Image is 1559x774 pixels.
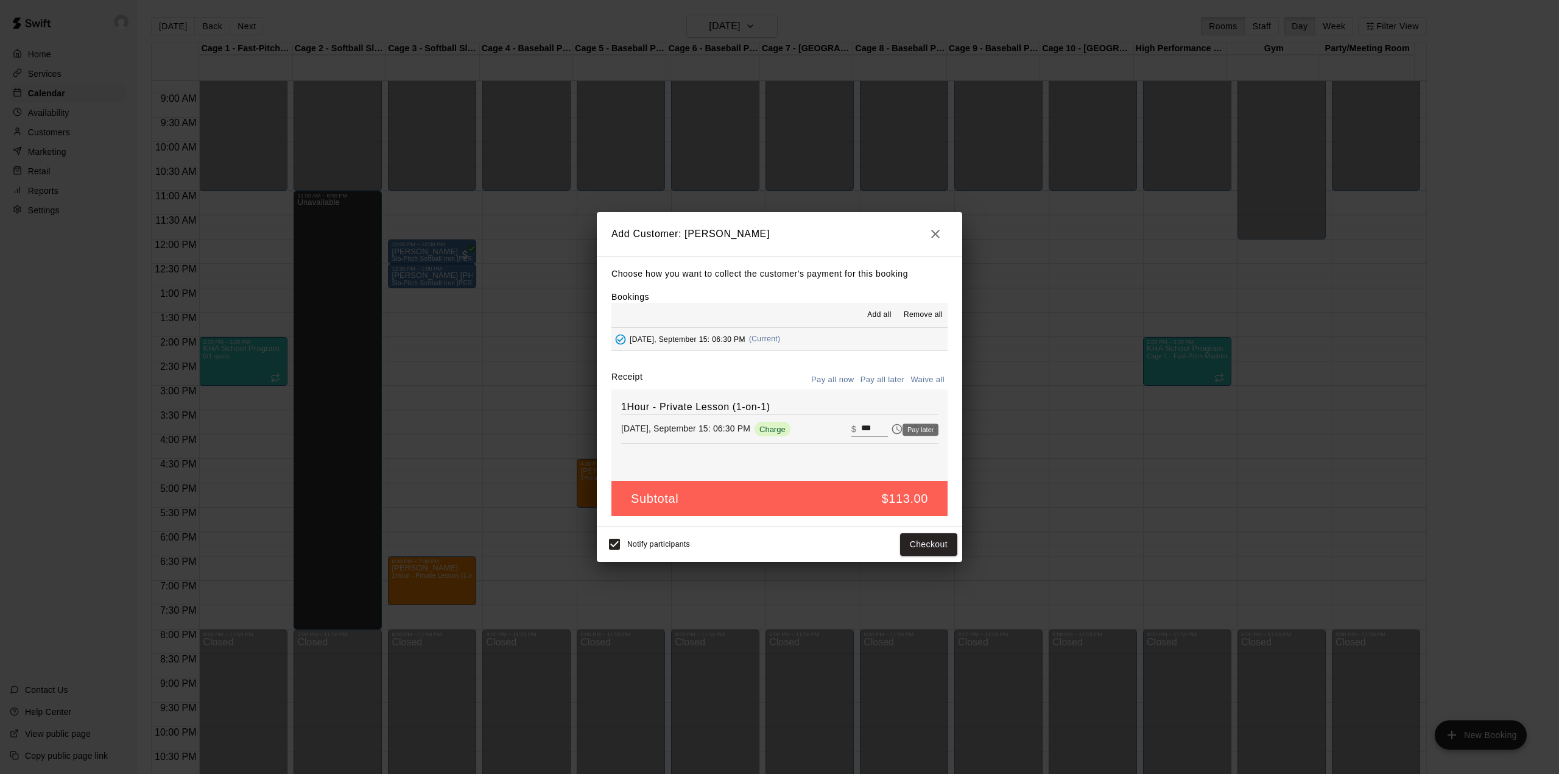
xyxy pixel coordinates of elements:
[808,371,857,389] button: Pay all now
[903,424,938,436] div: Pay later
[630,335,745,343] span: [DATE], September 15: 06:30 PM
[907,371,948,389] button: Waive all
[867,309,892,321] span: Add all
[755,425,790,434] span: Charge
[749,335,781,343] span: (Current)
[611,292,649,302] label: Bookings
[621,399,938,415] h6: 1Hour - Private Lesson (1-on-1)
[851,423,856,435] p: $
[904,309,943,321] span: Remove all
[597,212,962,256] h2: Add Customer: [PERSON_NAME]
[900,533,957,556] button: Checkout
[924,420,943,438] button: Remove
[857,371,908,389] button: Pay all later
[611,371,642,389] label: Receipt
[882,491,929,507] h5: $113.00
[860,305,899,325] button: Add all
[611,266,948,282] p: Choose how you want to collect the customer's payment for this booking
[611,328,948,350] button: Added - Collect Payment[DATE], September 15: 06:30 PM(Current)
[888,423,906,433] span: Pay later
[627,541,690,549] span: Notify participants
[631,491,678,507] h5: Subtotal
[899,305,948,325] button: Remove all
[621,422,750,435] p: [DATE], September 15: 06:30 PM
[611,330,630,349] button: Added - Collect Payment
